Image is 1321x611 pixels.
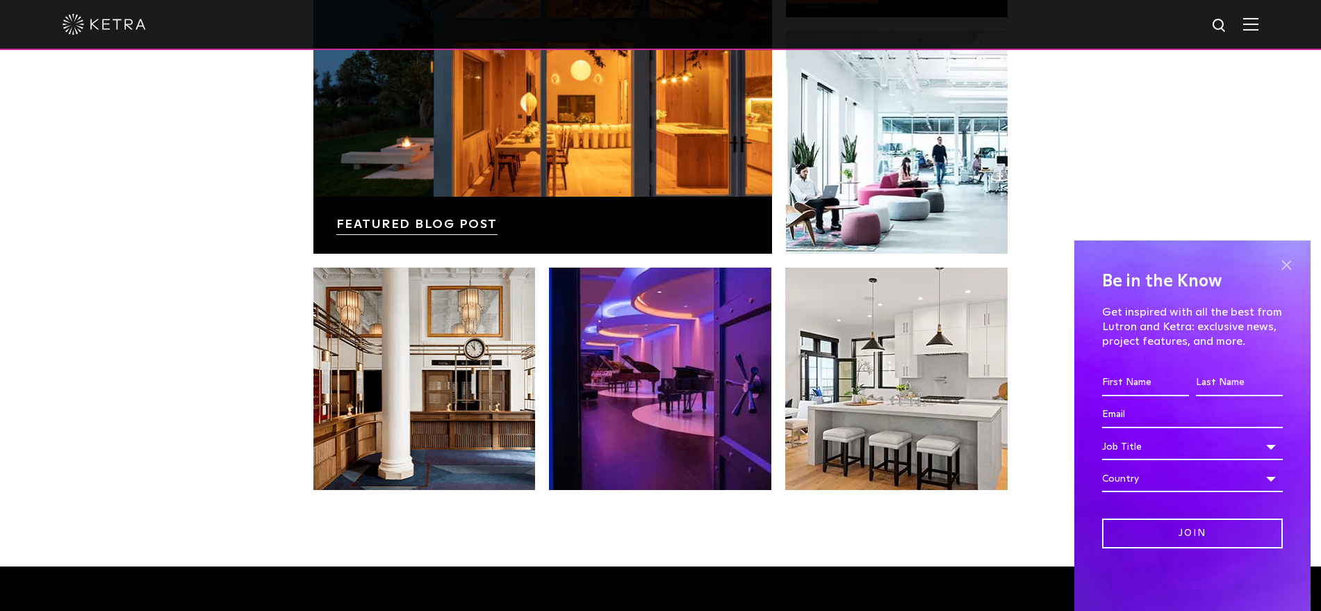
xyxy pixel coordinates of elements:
input: First Name [1102,370,1189,396]
img: Hamburger%20Nav.svg [1243,17,1258,31]
div: Country [1102,466,1283,492]
input: Last Name [1196,370,1283,396]
div: Job Title [1102,434,1283,460]
img: search icon [1211,17,1229,35]
p: Get inspired with all the best from Lutron and Ketra: exclusive news, project features, and more. [1102,305,1283,348]
h4: Be in the Know [1102,268,1283,295]
input: Join [1102,519,1283,548]
input: Email [1102,402,1283,428]
img: ketra-logo-2019-white [63,14,146,35]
